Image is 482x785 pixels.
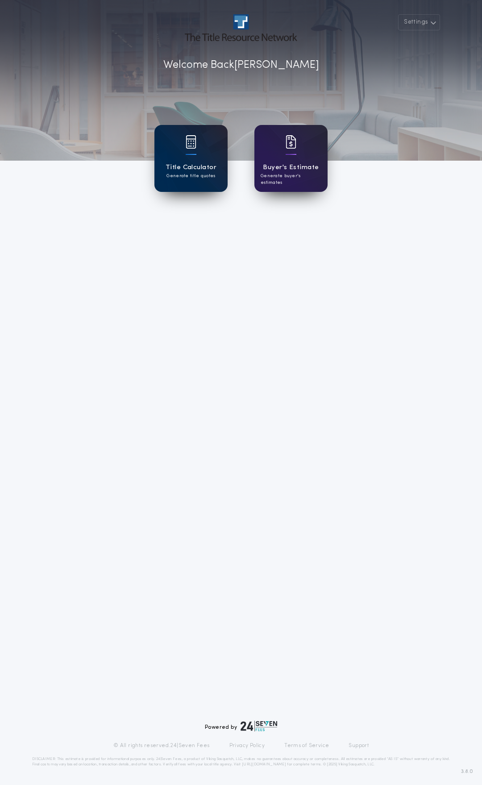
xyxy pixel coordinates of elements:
[241,721,277,731] img: logo
[185,14,297,41] img: account-logo
[186,135,196,149] img: card icon
[166,162,216,173] h1: Title Calculator
[263,162,319,173] h1: Buyer's Estimate
[32,756,450,767] p: DISCLAIMER: This estimate is provided for informational purposes only. 24|Seven Fees, a product o...
[286,135,296,149] img: card icon
[398,14,440,30] button: Settings
[254,125,328,192] a: card iconBuyer's EstimateGenerate buyer's estimates
[166,173,215,179] p: Generate title quotes
[154,125,228,192] a: card iconTitle CalculatorGenerate title quotes
[284,742,329,749] a: Terms of Service
[242,763,286,766] a: [URL][DOMAIN_NAME]
[461,768,473,776] span: 3.8.0
[349,742,369,749] a: Support
[261,173,321,186] p: Generate buyer's estimates
[205,721,277,731] div: Powered by
[163,57,319,73] p: Welcome Back [PERSON_NAME]
[113,742,210,749] p: © All rights reserved. 24|Seven Fees
[229,742,265,749] a: Privacy Policy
